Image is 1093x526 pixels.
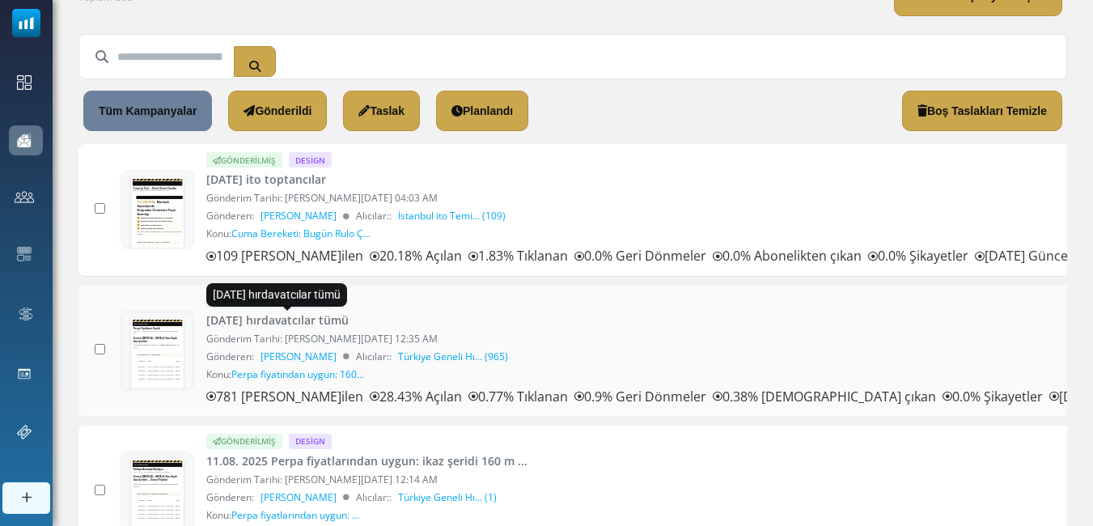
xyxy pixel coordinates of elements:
[370,244,462,268] p: 20.18% Açılan
[206,244,363,268] p: 109 [PERSON_NAME]ilen
[83,91,212,131] a: Tüm Kampanyalar
[398,209,506,223] a: İstanbul ito Temi... (109)
[231,227,371,240] span: Cuma Bereketi: Bugün Rulo Ç...
[468,244,568,268] p: 1.83% Tıklanan
[868,244,968,268] p: 0.0% Şikayetler
[206,385,363,409] p: 781 [PERSON_NAME]ilen
[15,191,34,202] img: contacts-icon.svg
[17,305,35,324] img: workflow.svg
[17,367,32,381] img: landing_pages.svg
[902,91,1062,131] a: Boş Taslakları Temizle
[206,508,359,523] div: Konu:
[261,350,337,364] span: [PERSON_NAME]
[398,490,497,505] a: Türkiye Geneli Hı... (1)
[17,425,32,439] img: support-icon.svg
[206,152,282,168] div: Gönderilmiş
[12,9,40,37] img: mailsoftly_icon_blue_white.svg
[261,209,337,223] span: [PERSON_NAME]
[343,91,420,131] a: Taslak
[574,385,706,409] p: 0.9% Geri Dönmeler
[289,152,332,168] div: Design
[206,452,527,469] a: 11.08. 2025 Perpa fiyatlarından uygun: ikaz şeridi 160 m ...
[206,227,371,241] div: Konu:
[398,350,508,364] a: Türkiye Geneli Hı... (965)
[206,171,326,188] a: [DATE] ito toptancılar
[943,385,1043,409] p: 0.0% Şikayetler
[206,434,282,449] div: Gönderilmiş
[289,434,332,449] div: Design
[228,91,327,131] a: Gönderildi
[231,508,359,522] span: Perpa fiyatlarından uygun: ...
[206,367,364,382] div: Konu:
[17,247,32,261] img: email-templates-icon.svg
[17,134,32,147] img: campaigns-icon-active.png
[17,75,32,90] img: dashboard-icon.svg
[206,312,349,329] a: [DATE] hırdavatcılar tümü
[468,385,568,409] p: 0.77% Tıklanan
[713,244,862,268] p: 0.0% Abonelikten çıkan
[370,385,462,409] p: 28.43% Açılan
[261,490,337,505] span: [PERSON_NAME]
[436,91,528,131] a: Planlandı
[206,283,347,307] div: [DATE] hırdavatcılar tümü
[574,244,706,268] p: 0.0% Geri Dönmeler
[713,385,936,409] p: 0.38% [DEMOGRAPHIC_DATA] çıkan
[231,367,364,381] span: Perpa fiyatından uygun: 160...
